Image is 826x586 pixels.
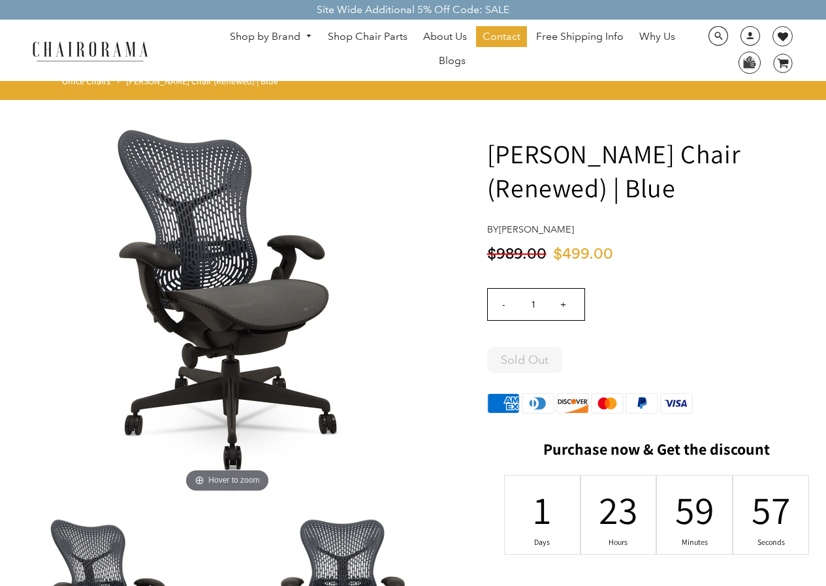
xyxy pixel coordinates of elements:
h1: [PERSON_NAME] Chair (Renewed) | Blue [487,137,826,204]
a: About Us [417,26,473,47]
div: Hours [611,537,627,547]
nav: DesktopNavigation [211,26,694,74]
span: Free Shipping Info [536,30,624,44]
input: - [488,289,519,320]
span: Contact [483,30,520,44]
span: $989.00 [487,246,547,262]
span: Sold Out [501,353,548,367]
a: Blogs [432,50,472,71]
div: Days [534,537,550,547]
h4: by [487,224,826,235]
div: 1 [534,484,550,535]
button: Sold Out [487,347,562,373]
div: 23 [611,484,627,535]
span: $499.00 [553,246,613,262]
span: About Us [423,30,467,44]
nav: breadcrumbs [62,75,283,93]
span: Why Us [639,30,675,44]
span: Blogs [439,54,466,68]
div: 59 [686,484,703,535]
h2: Purchase now & Get the discount [487,440,826,465]
img: WhatsApp_Image_2024-07-12_at_16.23.01.webp [739,52,759,72]
a: Shop Chair Parts [321,26,414,47]
img: Herman Miller Mirra Chair (Renewed) | Blue - chairorama [31,104,423,496]
a: Herman Miller Mirra Chair (Renewed) | Blue - chairoramaHover to zoom [31,292,423,306]
a: Shop by Brand [223,27,319,47]
img: chairorama [25,39,155,62]
a: Contact [476,26,527,47]
a: Why Us [633,26,682,47]
input: + [548,289,579,320]
a: Free Shipping Info [530,26,630,47]
div: Seconds [763,537,779,547]
a: [PERSON_NAME] [499,223,574,235]
div: Minutes [686,537,703,547]
div: 57 [763,484,779,535]
span: Shop Chair Parts [328,30,407,44]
